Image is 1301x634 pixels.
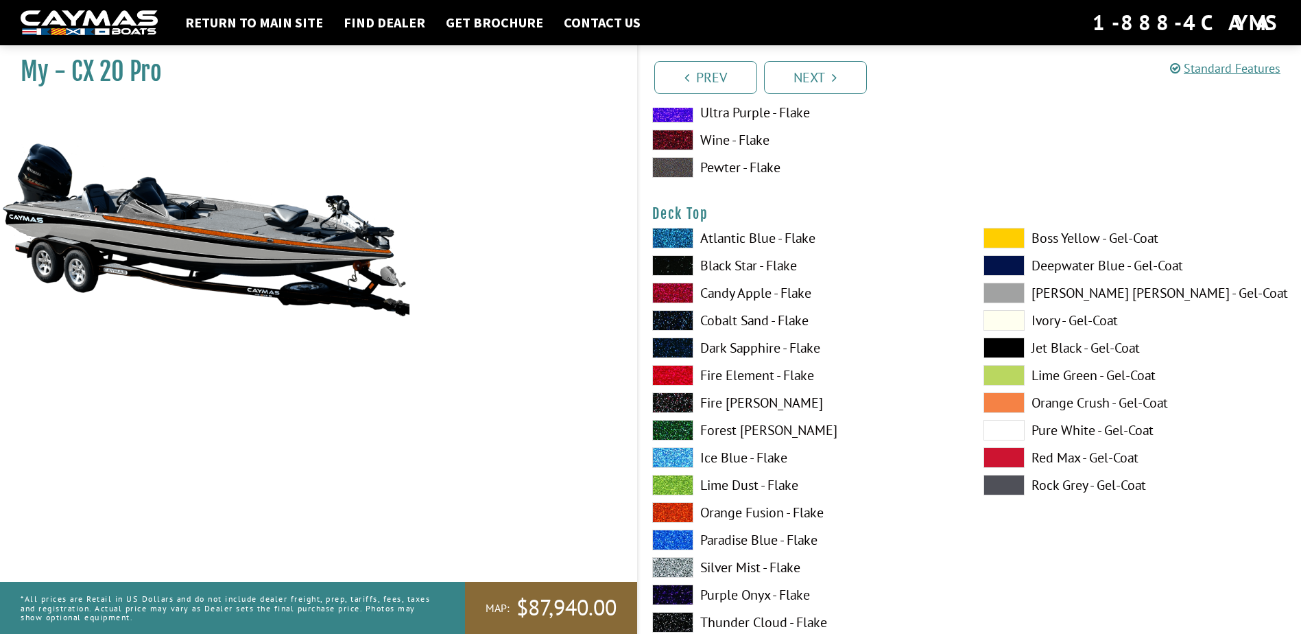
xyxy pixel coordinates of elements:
label: Ultra Purple - Flake [652,102,956,123]
h4: Deck Top [652,205,1288,222]
h1: My - CX 20 Pro [21,56,603,87]
label: Atlantic Blue - Flake [652,228,956,248]
p: *All prices are Retail in US Dollars and do not include dealer freight, prep, tariffs, fees, taxe... [21,587,434,629]
label: [PERSON_NAME] [PERSON_NAME] - Gel-Coat [983,283,1287,303]
label: Paradise Blue - Flake [652,530,956,550]
label: Ivory - Gel-Coat [983,310,1287,331]
label: Black Star - Flake [652,255,956,276]
label: Wine - Flake [652,130,956,150]
label: Fire Element - Flake [652,365,956,386]
a: Standard Features [1170,60,1280,76]
label: Fire [PERSON_NAME] [652,392,956,413]
label: Cobalt Sand - Flake [652,310,956,331]
div: 1-888-4CAYMAS [1093,8,1280,38]
label: Lime Green - Gel-Coat [983,365,1287,386]
a: Return to main site [178,14,330,32]
label: Dark Sapphire - Flake [652,338,956,358]
label: Rock Grey - Gel-Coat [983,475,1287,495]
span: $87,940.00 [516,594,617,622]
label: Lime Dust - Flake [652,475,956,495]
label: Red Max - Gel-Coat [983,447,1287,468]
span: MAP: [486,601,510,615]
label: Orange Crush - Gel-Coat [983,392,1287,413]
a: Find Dealer [337,14,432,32]
a: Contact Us [557,14,647,32]
a: Get Brochure [439,14,550,32]
label: Boss Yellow - Gel-Coat [983,228,1287,248]
label: Candy Apple - Flake [652,283,956,303]
img: white-logo-c9c8dbefe5ff5ceceb0f0178aa75bf4bb51f6bca0971e226c86eb53dfe498488.png [21,10,158,36]
a: Next [764,61,867,94]
label: Deepwater Blue - Gel-Coat [983,255,1287,276]
label: Pure White - Gel-Coat [983,420,1287,441]
label: Orange Fusion - Flake [652,502,956,523]
label: Thunder Cloud - Flake [652,612,956,633]
label: Purple Onyx - Flake [652,585,956,605]
label: Ice Blue - Flake [652,447,956,468]
label: Pewter - Flake [652,157,956,178]
a: Prev [654,61,757,94]
label: Silver Mist - Flake [652,557,956,578]
label: Jet Black - Gel-Coat [983,338,1287,358]
label: Forest [PERSON_NAME] [652,420,956,441]
a: MAP:$87,940.00 [465,582,637,634]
